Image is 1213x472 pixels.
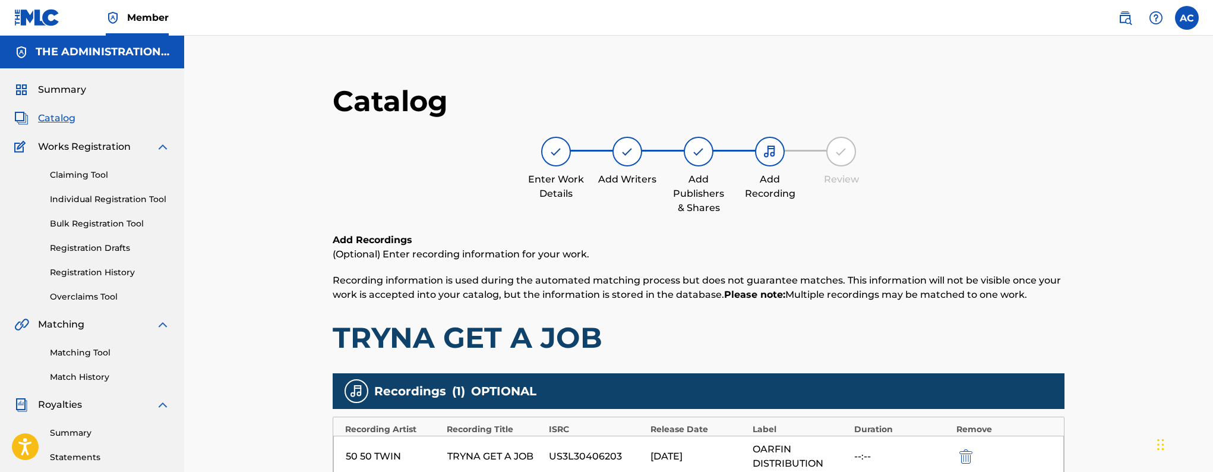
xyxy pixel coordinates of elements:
[38,83,86,97] span: Summary
[14,111,75,125] a: CatalogCatalog
[50,371,170,383] a: Match History
[854,423,950,436] div: Duration
[14,111,29,125] img: Catalog
[959,449,972,464] img: 12a2ab48e56ec057fbd8.svg
[374,382,446,400] span: Recordings
[50,242,170,254] a: Registration Drafts
[50,427,170,439] a: Summary
[447,423,542,436] div: Recording Title
[14,398,29,412] img: Royalties
[620,144,634,159] img: step indicator icon for Add Writers
[50,218,170,230] a: Bulk Registration Tool
[1118,11,1132,25] img: search
[549,449,645,464] div: US3L30406203
[50,169,170,181] a: Claiming Tool
[50,193,170,206] a: Individual Registration Tool
[14,317,29,332] img: Matching
[452,382,465,400] span: ( 1 )
[156,317,170,332] img: expand
[38,140,131,154] span: Works Registration
[333,83,1064,119] h1: Catalog
[345,423,441,436] div: Recording Artist
[50,451,170,464] a: Statements
[127,11,169,24] span: Member
[854,449,950,464] div: --:--
[38,398,82,412] span: Royalties
[740,172,800,201] div: Add Recording
[38,317,84,332] span: Matching
[549,423,645,436] div: ISRC
[1144,6,1168,30] div: Help
[106,11,120,25] img: Top Rightsholder
[14,9,60,26] img: MLC Logo
[1154,415,1213,472] iframe: Chat Widget
[724,289,785,300] strong: Please note:
[14,83,86,97] a: SummarySummary
[50,347,170,359] a: Matching Tool
[753,423,848,436] div: Label
[1149,11,1163,25] img: help
[333,248,589,260] span: (Optional) Enter recording information for your work.
[1157,427,1164,462] div: Drag
[156,398,170,412] img: expand
[753,442,848,471] div: OARFIN DISTRIBUTION
[156,140,170,154] img: expand
[834,144,848,159] img: step indicator icon for Review
[956,423,1052,436] div: Remove
[811,172,871,187] div: Review
[333,233,1064,247] h6: Add Recordings
[50,291,170,303] a: Overclaims Tool
[349,384,364,398] img: recording
[1180,301,1213,397] iframe: Resource Center
[1113,6,1137,30] a: Public Search
[333,320,1064,355] h1: TRYNA GET A JOB
[763,144,777,159] img: step indicator icon for Add Recording
[691,144,706,159] img: step indicator icon for Add Publishers & Shares
[1175,6,1199,30] div: User Menu
[650,449,746,464] div: [DATE]
[38,111,75,125] span: Catalog
[650,423,746,436] div: Release Date
[14,140,30,154] img: Works Registration
[447,449,543,464] div: TRYNA GET A JOB
[598,172,657,187] div: Add Writers
[14,45,29,59] img: Accounts
[346,449,441,464] div: 50 50 TWIN
[549,144,563,159] img: step indicator icon for Enter Work Details
[669,172,728,215] div: Add Publishers & Shares
[50,266,170,279] a: Registration History
[526,172,586,201] div: Enter Work Details
[36,45,170,59] h5: THE ADMINISTRATION MP INC
[333,275,1061,300] span: Recording information is used during the automated matching process but does not guarantee matche...
[471,382,536,400] span: OPTIONAL
[14,83,29,97] img: Summary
